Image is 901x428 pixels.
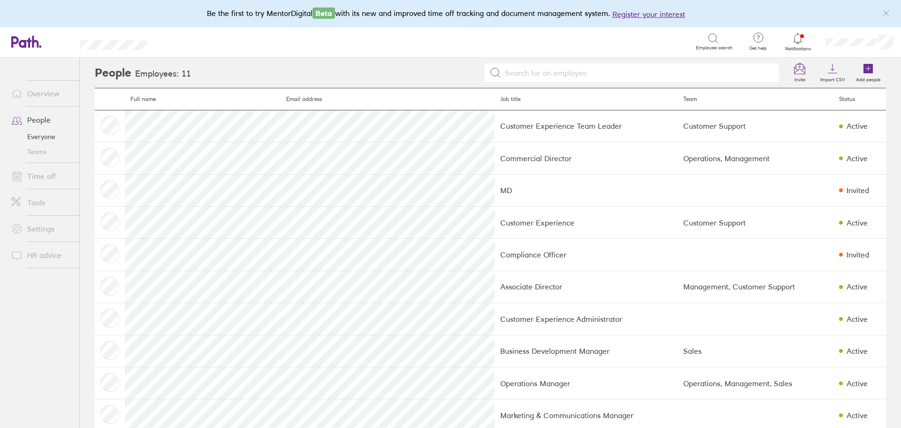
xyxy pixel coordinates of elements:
label: Import CSV [815,74,850,83]
a: Everyone [4,129,79,144]
td: Associate Director [495,271,678,303]
td: Customer Experience Team Leader [495,110,678,142]
div: Active [847,282,868,291]
h2: People [95,58,131,88]
th: Email address [281,88,495,110]
th: Full name [125,88,281,110]
a: People [4,110,79,129]
td: Management, Customer Support [678,271,833,303]
td: Commercial Director [495,142,678,174]
div: Invited [847,186,869,195]
td: Customer Support [678,207,833,239]
div: Active [847,122,868,130]
td: Operations Manager [495,367,678,399]
a: Notifications [783,32,813,52]
label: Add people [850,74,886,83]
h3: Employees: 11 [135,69,191,79]
th: Team [678,88,833,110]
div: Active [847,379,868,388]
a: Settings [4,219,79,238]
div: Active [847,154,868,163]
button: Register your interest [612,8,685,20]
td: MD [495,174,678,206]
div: Invited [847,250,869,259]
div: Active [847,218,868,227]
th: Job title [495,88,678,110]
th: Status [833,88,886,110]
div: Active [847,411,868,420]
a: HR advice [4,246,79,265]
a: Invite [785,58,815,88]
a: Overview [4,84,79,103]
td: Customer Experience [495,207,678,239]
span: Beta [313,8,335,19]
div: Active [847,347,868,355]
span: Employee search [696,45,733,51]
span: Notifications [783,46,813,52]
span: Get help [743,46,773,51]
td: Sales [678,335,833,367]
a: Add people [850,58,886,88]
div: Search [172,37,196,46]
a: Teams [4,144,79,159]
td: Compliance Officer [495,239,678,271]
td: Operations, Management, Sales [678,367,833,399]
td: Business Development Manager [495,335,678,367]
td: Customer Support [678,110,833,142]
td: Operations, Management [678,142,833,174]
a: Import CSV [815,58,850,88]
a: Time off [4,167,79,186]
div: Be the first to try MentorDigital with its new and improved time off tracking and document manage... [207,8,695,20]
input: Search for an employee [501,64,774,82]
a: Tools [4,193,79,212]
div: Active [847,315,868,323]
td: Customer Experience Administrator [495,303,678,335]
label: Invite [789,74,811,83]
